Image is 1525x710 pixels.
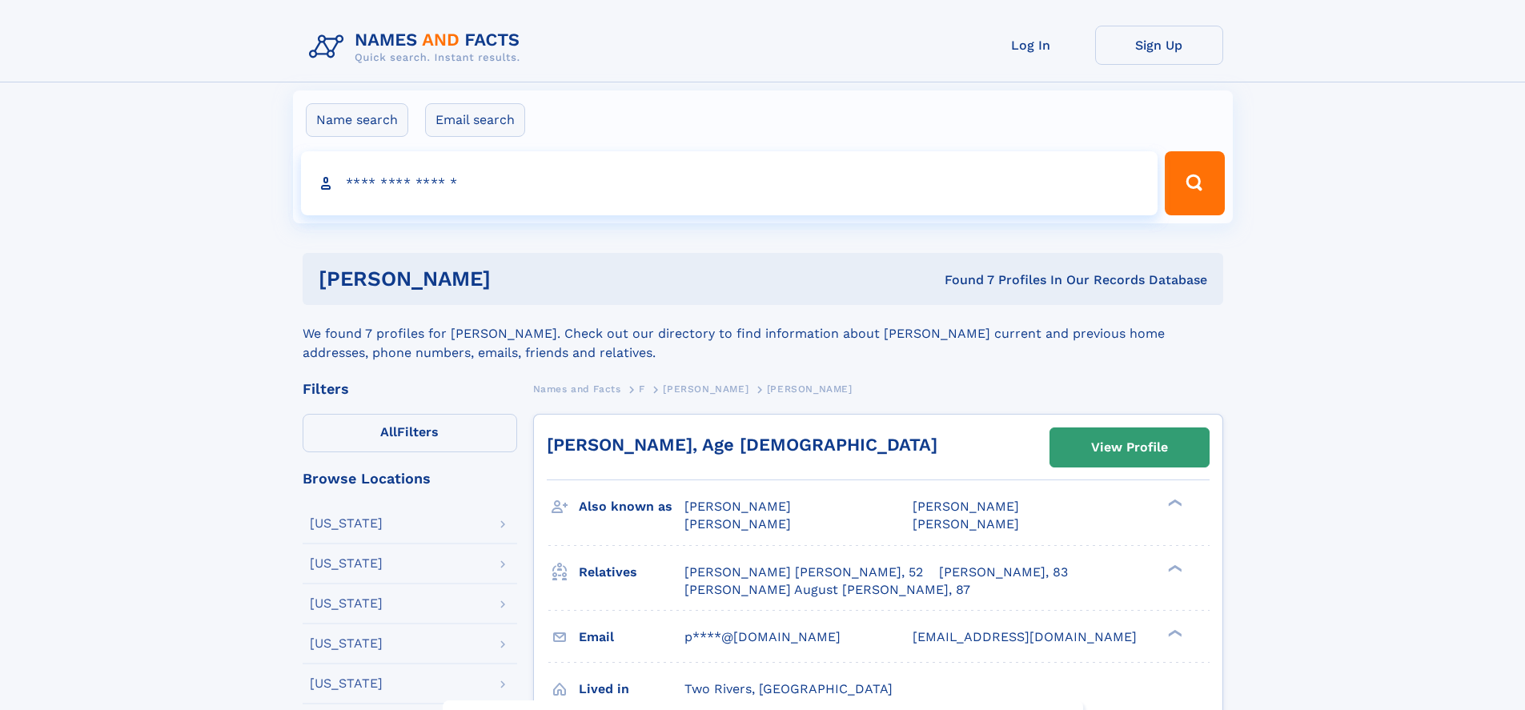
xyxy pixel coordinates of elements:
[579,624,684,651] h3: Email
[1050,428,1209,467] a: View Profile
[684,681,893,696] span: Two Rivers, [GEOGRAPHIC_DATA]
[1164,628,1183,638] div: ❯
[717,271,1207,289] div: Found 7 Profiles In Our Records Database
[639,383,645,395] span: F
[533,379,621,399] a: Names and Facts
[1095,26,1223,65] a: Sign Up
[425,103,525,137] label: Email search
[579,493,684,520] h3: Also known as
[310,557,383,570] div: [US_STATE]
[913,629,1137,644] span: [EMAIL_ADDRESS][DOMAIN_NAME]
[684,581,970,599] a: [PERSON_NAME] August [PERSON_NAME], 87
[301,151,1158,215] input: search input
[663,383,748,395] span: [PERSON_NAME]
[913,499,1019,514] span: [PERSON_NAME]
[310,517,383,530] div: [US_STATE]
[303,471,517,486] div: Browse Locations
[639,379,645,399] a: F
[303,414,517,452] label: Filters
[319,269,718,289] h1: [PERSON_NAME]
[310,637,383,650] div: [US_STATE]
[579,676,684,703] h3: Lived in
[684,516,791,531] span: [PERSON_NAME]
[579,559,684,586] h3: Relatives
[939,564,1068,581] a: [PERSON_NAME], 83
[1091,429,1168,466] div: View Profile
[663,379,748,399] a: [PERSON_NAME]
[913,516,1019,531] span: [PERSON_NAME]
[1164,498,1183,508] div: ❯
[767,383,853,395] span: [PERSON_NAME]
[303,305,1223,363] div: We found 7 profiles for [PERSON_NAME]. Check out our directory to find information about [PERSON_...
[303,382,517,396] div: Filters
[547,435,937,455] a: [PERSON_NAME], Age [DEMOGRAPHIC_DATA]
[684,499,791,514] span: [PERSON_NAME]
[310,677,383,690] div: [US_STATE]
[1165,151,1224,215] button: Search Button
[303,26,533,69] img: Logo Names and Facts
[380,424,397,439] span: All
[1164,563,1183,573] div: ❯
[310,597,383,610] div: [US_STATE]
[684,564,923,581] a: [PERSON_NAME] [PERSON_NAME], 52
[967,26,1095,65] a: Log In
[306,103,408,137] label: Name search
